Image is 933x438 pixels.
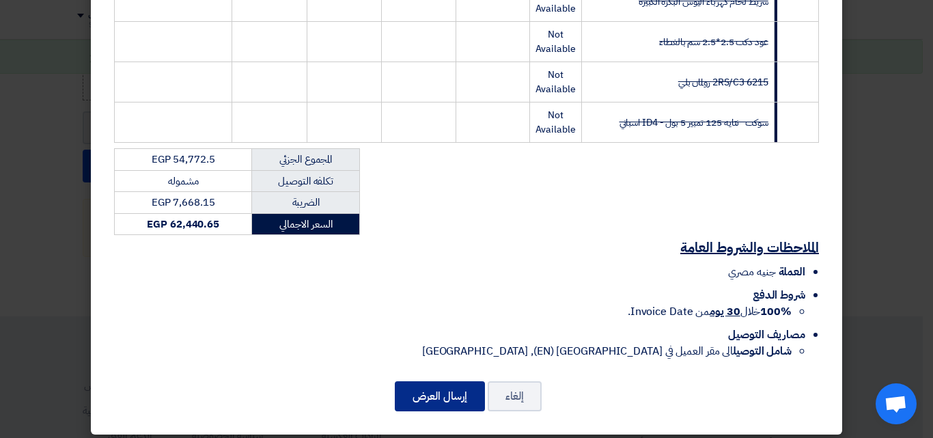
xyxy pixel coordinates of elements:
span: العملة [779,264,805,280]
strong: EGP 62,440.65 [147,217,219,232]
strong: شامل التوصيل [733,343,792,359]
span: مصاريف التوصيل [728,327,805,343]
a: Open chat [876,383,917,424]
strike: 2RS/C3 6215 رولمان بلي [678,75,768,90]
td: تكلفه التوصيل [252,170,360,192]
span: خلال من Invoice Date. [628,303,792,320]
u: الملاحظات والشروط العامة [680,237,819,258]
strong: 100% [760,303,792,320]
span: Not Available [535,27,576,56]
li: الى مقر العميل في [GEOGRAPHIC_DATA] (EN), [GEOGRAPHIC_DATA] [114,343,792,359]
button: إرسال العرض [395,381,485,411]
u: 30 يوم [710,303,740,320]
td: المجموع الجزئي [252,149,360,171]
span: جنيه مصري [728,264,775,280]
span: شروط الدفع [753,287,805,303]
span: Not Available [535,68,576,96]
span: EGP 7,668.15 [152,195,215,210]
td: السعر الاجمالي [252,213,360,235]
td: الضريبة [252,192,360,214]
td: EGP 54,772.5 [115,149,252,171]
span: Not Available [535,108,576,137]
strike: سوكت نتايه 125 تمبير 5 بول - ID4 اسباني [619,115,768,130]
button: إلغاء [488,381,542,411]
span: مشموله [168,174,198,189]
strike: عود دكت 2.5*2.5 سم بالغطاء [659,35,768,49]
